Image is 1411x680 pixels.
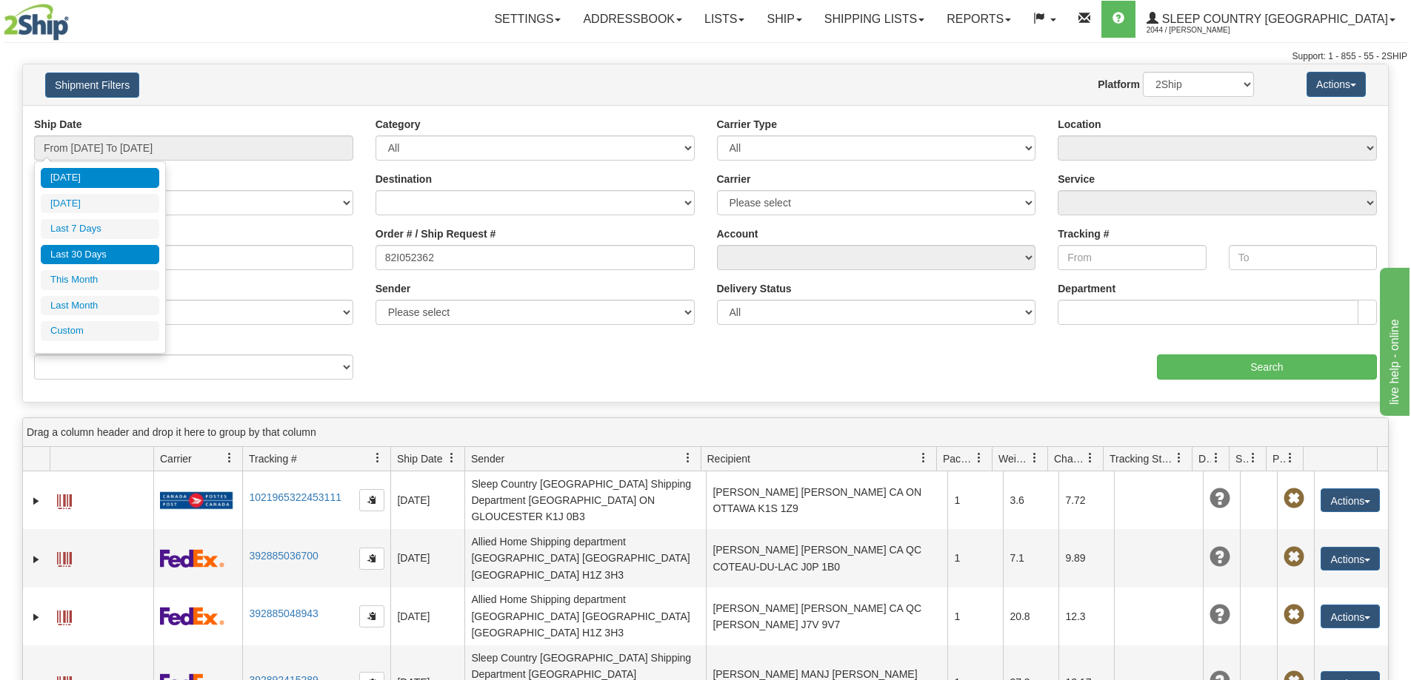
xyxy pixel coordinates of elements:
li: [DATE] [41,194,159,214]
span: Unknown [1210,547,1230,568]
td: Allied Home Shipping department [GEOGRAPHIC_DATA] [GEOGRAPHIC_DATA] [GEOGRAPHIC_DATA] H1Z 3H3 [464,529,706,587]
td: 7.72 [1058,471,1114,529]
button: Copy to clipboard [359,548,384,570]
li: Custom [41,321,159,341]
a: 1021965322453111 [249,491,341,503]
a: Reports [935,1,1022,38]
label: Department [1058,281,1115,296]
a: Label [57,488,72,511]
li: [DATE] [41,168,159,188]
button: Copy to clipboard [359,489,384,511]
span: Delivery Status [1198,451,1211,466]
img: 2 - FedEx Express® [160,549,224,568]
span: Tracking # [249,451,297,466]
td: [DATE] [390,588,464,645]
a: Packages filter column settings [967,445,992,471]
td: 9.89 [1058,529,1114,587]
span: Sleep Country [GEOGRAPHIC_DATA] [1158,13,1388,25]
a: Addressbook [572,1,693,38]
img: 20 - Canada Post [160,491,233,510]
div: grid grouping header [23,418,1388,447]
a: Carrier filter column settings [217,445,242,471]
span: Recipient [707,451,750,466]
td: 3.6 [1003,471,1058,529]
button: Actions [1321,605,1380,628]
a: Lists [693,1,755,38]
input: From [1058,245,1206,270]
a: Ship Date filter column settings [439,445,464,471]
label: Ship Date [34,117,82,132]
label: Carrier [717,172,751,186]
li: Last 30 Days [41,245,159,265]
td: 20.8 [1003,588,1058,645]
td: 1 [947,529,1003,587]
td: 1 [947,471,1003,529]
a: Shipping lists [813,1,935,38]
span: Unknown [1210,605,1230,625]
label: Tracking # [1058,226,1109,241]
label: Destination [376,172,432,186]
a: Weight filter column settings [1022,445,1047,471]
div: live help - online [11,9,137,27]
span: Sender [471,451,504,466]
span: Pickup Not Assigned [1284,605,1304,625]
a: Recipient filter column settings [911,445,936,471]
label: Carrier Type [717,117,777,132]
td: Sleep Country [GEOGRAPHIC_DATA] Shipping Department [GEOGRAPHIC_DATA] ON GLOUCESTER K1J 0B3 [464,471,706,529]
span: Weight [998,451,1030,466]
label: Order # / Ship Request # [376,226,496,241]
label: Account [717,226,758,241]
span: Tracking Status [1110,451,1174,466]
a: Delivery Status filter column settings [1204,445,1229,471]
img: 2 - FedEx Express® [160,607,224,625]
img: logo2044.jpg [4,4,69,41]
a: Expand [29,552,44,567]
span: Charge [1054,451,1085,466]
span: Unknown [1210,488,1230,509]
label: Platform [1098,77,1140,92]
a: Sender filter column settings [676,445,701,471]
span: Ship Date [397,451,442,466]
td: [PERSON_NAME] [PERSON_NAME] CA QC COTEAU-DU-LAC J0P 1B0 [706,529,947,587]
a: Pickup Status filter column settings [1278,445,1303,471]
label: Location [1058,117,1101,132]
button: Actions [1307,72,1366,97]
a: 392885036700 [249,550,318,562]
button: Actions [1321,488,1380,512]
span: 2044 / [PERSON_NAME] [1147,23,1258,38]
button: Actions [1321,547,1380,570]
span: Pickup Not Assigned [1284,488,1304,509]
label: Category [376,117,421,132]
span: Shipment Issues [1235,451,1248,466]
span: Pickup Not Assigned [1284,547,1304,568]
a: Tracking Status filter column settings [1167,445,1192,471]
li: Last Month [41,296,159,316]
td: Allied Home Shipping department [GEOGRAPHIC_DATA] [GEOGRAPHIC_DATA] [GEOGRAPHIC_DATA] H1Z 3H3 [464,588,706,645]
span: Carrier [160,451,192,466]
span: Pickup Status [1272,451,1285,466]
td: 1 [947,588,1003,645]
td: [PERSON_NAME] [PERSON_NAME] CA QC [PERSON_NAME] J7V 9V7 [706,588,947,645]
a: Expand [29,494,44,508]
li: This Month [41,270,159,290]
button: Shipment Filters [45,73,139,98]
div: Support: 1 - 855 - 55 - 2SHIP [4,50,1407,63]
td: [DATE] [390,529,464,587]
a: Label [57,604,72,627]
td: [PERSON_NAME] [PERSON_NAME] CA ON OTTAWA K1S 1Z9 [706,471,947,529]
label: Sender [376,281,410,296]
label: Service [1058,172,1095,186]
input: To [1229,245,1377,270]
input: Search [1157,354,1377,380]
a: Sleep Country [GEOGRAPHIC_DATA] 2044 / [PERSON_NAME] [1135,1,1407,38]
a: 392885048943 [249,607,318,619]
a: Tracking # filter column settings [365,445,390,471]
label: Delivery Status [717,281,792,296]
iframe: chat widget [1377,264,1410,415]
button: Copy to clipboard [359,605,384,627]
a: Settings [483,1,572,38]
a: Label [57,545,72,569]
a: Shipment Issues filter column settings [1241,445,1266,471]
td: 12.3 [1058,588,1114,645]
td: 7.1 [1003,529,1058,587]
